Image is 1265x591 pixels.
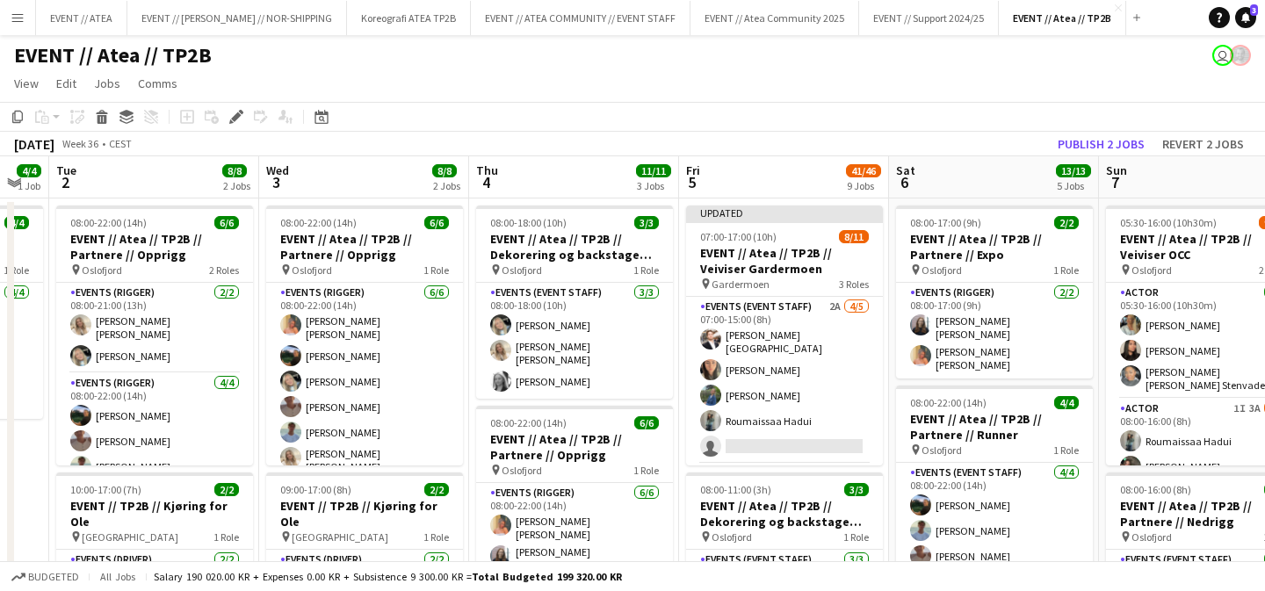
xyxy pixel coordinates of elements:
span: 5 [683,172,700,192]
h3: EVENT // Atea // TP2B // Veiviser Gardermoen [686,245,883,277]
a: Edit [49,72,83,95]
span: 4/4 [17,164,41,177]
h3: EVENT // Atea // TP2B // Partnere // Opprigg [476,431,673,463]
span: Edit [56,76,76,91]
button: EVENT // Atea // TP2B [999,1,1126,35]
span: Total Budgeted 199 320.00 KR [472,570,622,583]
app-user-avatar: Astrid Hasselknippe [1212,45,1233,66]
span: 3 Roles [839,277,869,291]
app-card-role: Events (Event Staff)3/308:00-18:00 (10h)[PERSON_NAME][PERSON_NAME] [PERSON_NAME][PERSON_NAME] [476,283,673,399]
span: Thu [476,162,498,178]
span: Tue [56,162,76,178]
span: Jobs [94,76,120,91]
h3: EVENT // Atea // TP2B // Dekorering og backstage oppsett [476,231,673,263]
span: 1 Role [423,530,449,544]
span: Sun [1106,162,1127,178]
a: 3 [1235,7,1256,28]
span: Oslofjord [502,263,542,277]
app-job-card: 08:00-18:00 (10h)3/3EVENT // Atea // TP2B // Dekorering og backstage oppsett Oslofjord1 RoleEvent... [476,205,673,399]
span: [GEOGRAPHIC_DATA] [292,530,388,544]
h3: EVENT // Atea // TP2B // Partnere // Runner [896,411,1093,443]
span: 7 [1103,172,1127,192]
span: 11/11 [636,164,671,177]
app-card-role: Events (Rigger)2/208:00-21:00 (13h)[PERSON_NAME] [PERSON_NAME][PERSON_NAME] [56,283,253,373]
span: 1 Role [1053,443,1079,457]
h3: EVENT // Atea // TP2B // Partnere // Opprigg [56,231,253,263]
span: 1 Role [843,530,869,544]
button: EVENT // ATEA COMMUNITY // EVENT STAFF [471,1,690,35]
span: 8/8 [432,164,457,177]
span: Oslofjord [1131,263,1172,277]
span: All jobs [97,570,139,583]
span: 13/13 [1056,164,1091,177]
span: Oslofjord [82,263,122,277]
span: 1 Role [1053,263,1079,277]
span: Fri [686,162,700,178]
app-job-card: 08:00-22:00 (14h)6/6EVENT // Atea // TP2B // Partnere // Opprigg Oslofjord1 RoleEvents (Rigger)6/... [266,205,463,465]
h1: EVENT // Atea // TP2B [14,42,212,68]
app-card-role: Events (Rigger)6/608:00-22:00 (14h)[PERSON_NAME] [PERSON_NAME][PERSON_NAME][PERSON_NAME][PERSON_N... [266,283,463,480]
span: 6/6 [424,216,449,229]
span: 8/11 [839,230,869,243]
span: 4/4 [1054,396,1079,409]
span: Oslofjord [502,464,542,477]
h3: EVENT // Atea // TP2B // Partnere // Opprigg [266,231,463,263]
span: 3 [1250,4,1258,16]
span: 1 Role [633,464,659,477]
span: [GEOGRAPHIC_DATA] [82,530,178,544]
span: 2 Roles [209,263,239,277]
a: Comms [131,72,184,95]
app-user-avatar: Tarjei Tuv [1230,45,1251,66]
button: EVENT // Atea Community 2025 [690,1,859,35]
span: 08:00-22:00 (14h) [910,396,987,409]
h3: EVENT // TP2B // Kjøring for Ole [56,498,253,530]
span: 4 [473,172,498,192]
div: 9 Jobs [847,179,880,192]
span: Oslofjord [1131,530,1172,544]
div: 2 Jobs [223,179,250,192]
button: Publish 2 jobs [1051,133,1152,155]
span: Wed [266,162,289,178]
span: 08:00-18:00 (10h) [490,216,567,229]
span: 08:00-11:00 (3h) [700,483,771,496]
span: View [14,76,39,91]
app-job-card: Updated07:00-17:00 (10h)8/11EVENT // Atea // TP2B // Veiviser Gardermoen Gardermoen3 RolesEvents ... [686,205,883,465]
span: Oslofjord [292,263,332,277]
app-job-card: 08:00-22:00 (14h)6/6EVENT // Atea // TP2B // Partnere // Opprigg Oslofjord2 RolesEvents (Rigger)2... [56,205,253,465]
div: Updated [686,205,883,220]
button: Revert 2 jobs [1155,133,1251,155]
span: Oslofjord [922,443,962,457]
div: [DATE] [14,135,54,153]
span: 08:00-22:00 (14h) [70,216,147,229]
span: Budgeted [28,571,79,583]
span: Comms [138,76,177,91]
span: 2 [54,172,76,192]
span: 08:00-22:00 (14h) [490,416,567,429]
button: EVENT // Support 2024/25 [859,1,999,35]
span: 2/2 [214,483,239,496]
span: 1 Role [423,263,449,277]
button: EVENT // ATEA [36,1,127,35]
span: 4/4 [4,216,29,229]
app-job-card: 08:00-17:00 (9h)2/2EVENT // Atea // TP2B // Partnere // Expo Oslofjord1 RoleEvents (Rigger)2/208:... [896,205,1093,378]
span: 05:30-16:00 (10h30m) [1120,216,1217,229]
span: 09:00-17:00 (8h) [280,483,351,496]
div: 5 Jobs [1057,179,1090,192]
span: Sat [896,162,915,178]
span: Gardermoen [712,277,770,291]
app-card-role: Events (Event Staff)2A4/507:00-15:00 (8h)[PERSON_NAME][GEOGRAPHIC_DATA][PERSON_NAME][PERSON_NAME]... [686,297,883,464]
span: 1 Role [633,263,659,277]
h3: EVENT // Atea // TP2B // Dekorering og backstage oppsett [686,498,883,530]
span: 3 [264,172,289,192]
app-card-role: Events (Rigger)2/208:00-17:00 (9h)[PERSON_NAME] [PERSON_NAME][PERSON_NAME] [PERSON_NAME] [896,283,1093,378]
span: 8/8 [222,164,247,177]
span: Oslofjord [712,530,752,544]
div: 2 Jobs [433,179,460,192]
button: EVENT // [PERSON_NAME] // NOR-SHIPPING [127,1,347,35]
span: 6 [893,172,915,192]
span: 08:00-16:00 (8h) [1120,483,1191,496]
